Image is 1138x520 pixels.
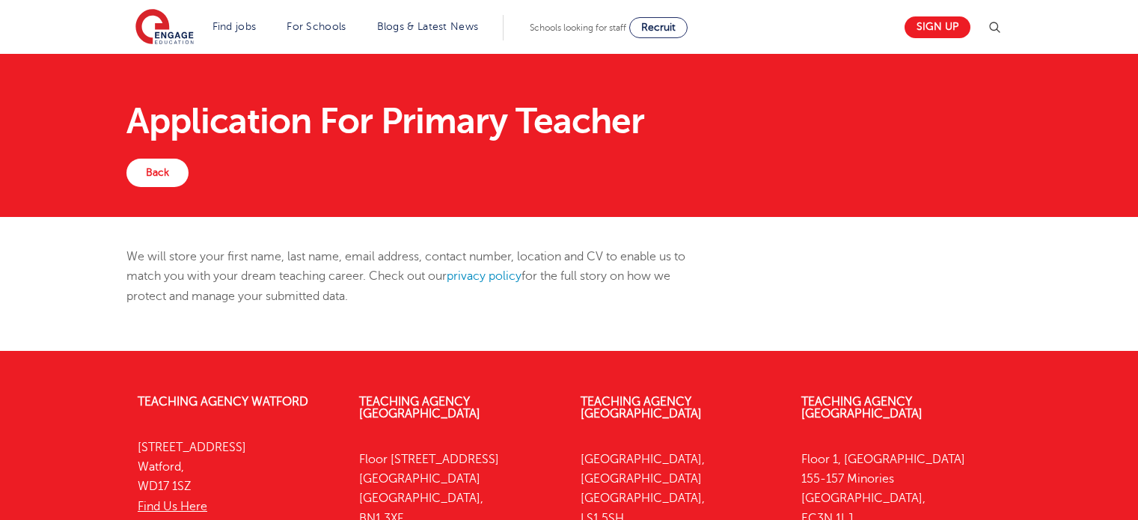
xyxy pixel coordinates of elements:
h1: Application For Primary Teacher [126,103,1012,139]
a: Teaching Agency [GEOGRAPHIC_DATA] [359,395,480,420]
a: Teaching Agency [GEOGRAPHIC_DATA] [581,395,702,420]
a: Recruit [629,17,688,38]
a: privacy policy [447,269,521,283]
a: Find Us Here [138,500,207,513]
a: Sign up [905,16,970,38]
a: Teaching Agency Watford [138,395,308,409]
img: Engage Education [135,9,194,46]
a: Back [126,159,189,187]
a: Blogs & Latest News [377,21,479,32]
a: For Schools [287,21,346,32]
span: Schools looking for staff [530,22,626,33]
span: Recruit [641,22,676,33]
a: Teaching Agency [GEOGRAPHIC_DATA] [801,395,923,420]
a: Find jobs [212,21,257,32]
p: We will store your first name, last name, email address, contact number, location and CV to enabl... [126,247,709,306]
